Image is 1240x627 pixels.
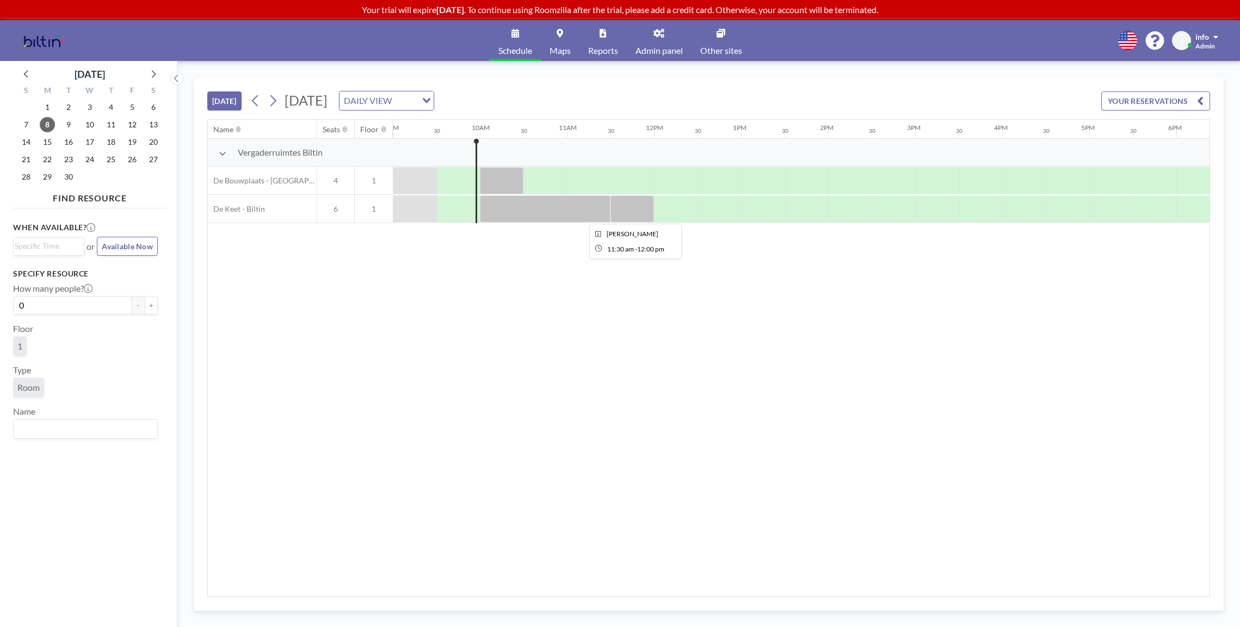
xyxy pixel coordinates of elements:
[37,84,58,99] div: M
[125,134,140,150] span: Friday, September 19, 2025
[637,245,664,253] span: 12:00 PM
[733,124,747,132] div: 1PM
[579,20,627,61] a: Reports
[700,46,742,55] span: Other sites
[14,420,157,438] div: Search for option
[607,245,634,253] span: 11:30 AM
[907,124,921,132] div: 3PM
[13,323,33,334] label: Floor
[395,94,416,108] input: Search for option
[40,169,55,185] span: Monday, September 29, 2025
[18,152,34,167] span: Sunday, September 21, 2025
[125,100,140,115] span: Friday, September 5, 2025
[18,169,34,185] span: Sunday, September 28, 2025
[15,240,78,252] input: Search for option
[18,117,34,132] span: Sunday, September 7, 2025
[146,117,161,132] span: Saturday, September 13, 2025
[145,296,158,315] button: +
[87,241,95,252] span: or
[355,176,393,186] span: 1
[102,242,153,251] span: Available Now
[1181,36,1183,46] span: I
[317,204,354,214] span: 6
[13,283,92,294] label: How many people?
[355,204,393,214] span: 1
[97,237,158,256] button: Available Now
[61,134,76,150] span: Tuesday, September 16, 2025
[14,238,84,254] div: Search for option
[692,20,751,61] a: Other sites
[636,46,683,55] span: Admin panel
[559,124,577,132] div: 11AM
[695,127,701,134] div: 30
[132,296,145,315] button: -
[40,152,55,167] span: Monday, September 22, 2025
[16,84,37,99] div: S
[782,127,788,134] div: 30
[15,422,151,436] input: Search for option
[1081,124,1095,132] div: 5PM
[100,84,121,99] div: T
[61,100,76,115] span: Tuesday, September 2, 2025
[285,92,328,108] span: [DATE]
[213,125,233,134] div: Name
[869,127,875,134] div: 30
[472,124,490,132] div: 10AM
[436,4,464,15] b: [DATE]
[103,134,119,150] span: Thursday, September 18, 2025
[40,100,55,115] span: Monday, September 1, 2025
[17,30,71,52] img: organization-logo
[82,152,97,167] span: Wednesday, September 24, 2025
[103,117,119,132] span: Thursday, September 11, 2025
[143,84,164,99] div: S
[635,245,637,253] span: -
[75,66,105,82] div: [DATE]
[340,91,434,110] div: Search for option
[61,169,76,185] span: Tuesday, September 30, 2025
[146,152,161,167] span: Saturday, September 27, 2025
[627,20,692,61] a: Admin panel
[82,134,97,150] span: Wednesday, September 17, 2025
[646,124,663,132] div: 12PM
[360,125,379,134] div: Floor
[956,127,963,134] div: 30
[58,84,79,99] div: T
[490,20,541,61] a: Schedule
[207,91,242,110] button: [DATE]
[40,117,55,132] span: Monday, September 8, 2025
[1101,91,1210,110] button: YOUR RESERVATIONS
[521,127,527,134] div: 30
[1043,127,1050,134] div: 30
[588,46,618,55] span: Reports
[317,176,354,186] span: 4
[994,124,1008,132] div: 4PM
[608,127,614,134] div: 30
[1130,127,1137,134] div: 30
[82,117,97,132] span: Wednesday, September 10, 2025
[61,117,76,132] span: Tuesday, September 9, 2025
[103,100,119,115] span: Thursday, September 4, 2025
[1195,42,1215,50] span: Admin
[61,152,76,167] span: Tuesday, September 23, 2025
[40,134,55,150] span: Monday, September 15, 2025
[17,341,22,352] span: 1
[13,188,166,204] h4: FIND RESOURCE
[103,152,119,167] span: Thursday, September 25, 2025
[498,46,532,55] span: Schedule
[79,84,101,99] div: W
[125,117,140,132] span: Friday, September 12, 2025
[121,84,143,99] div: F
[13,406,35,417] label: Name
[17,382,40,393] span: Room
[13,269,158,279] h3: Specify resource
[550,46,571,55] span: Maps
[125,152,140,167] span: Friday, September 26, 2025
[323,125,340,134] div: Seats
[18,134,34,150] span: Sunday, September 14, 2025
[1195,32,1209,41] span: info
[541,20,579,61] a: Maps
[342,94,394,108] span: DAILY VIEW
[146,100,161,115] span: Saturday, September 6, 2025
[82,100,97,115] span: Wednesday, September 3, 2025
[208,176,317,186] span: De Bouwplaats - [GEOGRAPHIC_DATA]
